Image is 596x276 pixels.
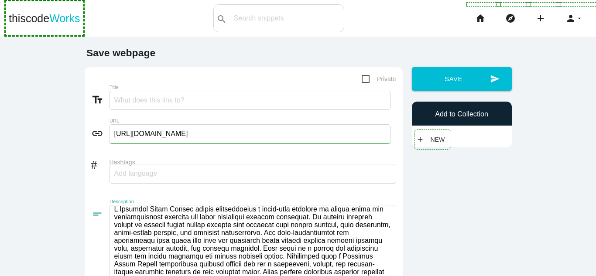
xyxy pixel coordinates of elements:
[110,199,339,204] label: Description
[110,124,390,143] input: Enter link to webpage
[49,12,80,24] span: Works
[416,110,507,118] h6: Add to Collection
[86,47,155,58] b: Save webpage
[416,132,449,147] a: addNew
[91,157,110,169] i: #
[565,4,576,32] i: person
[362,74,396,85] span: Private
[535,4,546,32] i: add
[110,85,339,90] label: Title
[110,91,390,110] input: What does this link to?
[110,159,396,166] label: Hashtags
[412,67,512,91] button: sendSave
[91,208,110,220] i: short_text
[490,67,500,91] i: send
[475,4,486,32] i: home
[114,164,167,183] input: Add language
[91,94,110,106] i: text_fields
[216,5,227,33] i: search
[229,9,344,27] input: Search snippets
[91,127,110,140] i: link
[505,4,516,32] i: explore
[9,4,80,32] a: thiscodeWorks
[110,118,339,124] label: URL
[214,5,229,32] button: search
[576,4,583,32] i: arrow_drop_down
[416,132,424,147] i: add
